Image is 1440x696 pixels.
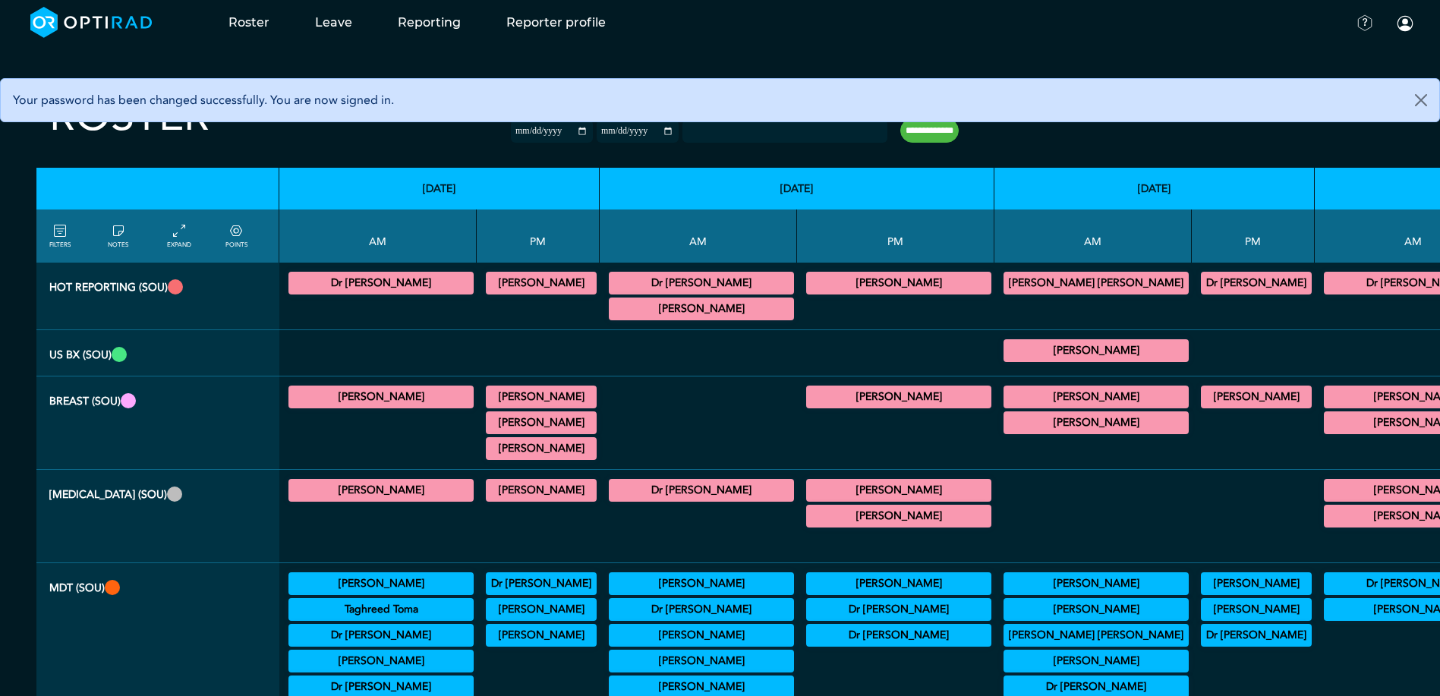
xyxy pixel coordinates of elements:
div: FLU General Adult 12:00 - 13:00 [806,479,991,502]
div: Urology 08:00 - 10:00 [609,650,794,672]
summary: Dr [PERSON_NAME] [808,626,989,644]
summary: Dr [PERSON_NAME] [1203,626,1309,644]
div: Breast 08:00 - 11:00 [288,598,474,621]
th: AM [279,209,477,263]
div: MSK 13:00 - 14:00 [806,598,991,621]
summary: [PERSON_NAME] [1006,388,1186,406]
div: Lung 08:00 - 10:00 [288,572,474,595]
div: US Interventional Breast 08:30 - 09:00 [1004,386,1189,408]
summary: Dr [PERSON_NAME] [1006,678,1186,696]
summary: [PERSON_NAME] [1203,575,1309,593]
summary: Dr [PERSON_NAME] [291,626,471,644]
summary: [PERSON_NAME] [488,439,594,458]
th: Fluoro (SOU) [36,470,279,563]
summary: [PERSON_NAME] [611,652,792,670]
div: Vascular 08:00 - 12:00 [1004,572,1189,595]
div: Spinal 08:00 - 09:00 [1004,650,1189,672]
div: DME 12:00 - 13:00 [806,572,991,595]
summary: Dr [PERSON_NAME] [291,274,471,292]
summary: [PERSON_NAME] [488,388,594,406]
summary: [PERSON_NAME] [611,678,792,696]
div: CT Trauma & Urgent/MRI Trauma & Urgent 11:00 - 13:00 [609,298,794,320]
div: General FLU 13:30 - 17:00 [806,505,991,528]
a: collapse/expand entries [167,222,191,250]
div: BR Screening Film Reading 16:45 - 17:15 [806,386,991,408]
th: AM [600,209,797,263]
th: US Bx (SOU) [36,330,279,376]
summary: [PERSON_NAME] [488,600,594,619]
summary: [PERSON_NAME] [291,388,471,406]
div: Gynae 13:00 - 14:30 [1201,598,1312,621]
button: Close [1403,79,1439,121]
summary: [PERSON_NAME] [808,388,989,406]
summary: Dr [PERSON_NAME] [611,481,792,499]
div: MRI Breast 15:00 - 16:00 [486,437,597,460]
th: [DATE] [994,168,1315,209]
th: [DATE] [600,168,994,209]
div: FLU General Adult 10:00 - 13:00 [288,479,474,502]
summary: [PERSON_NAME] [488,626,594,644]
summary: [PERSON_NAME] [808,507,989,525]
summary: [PERSON_NAME] [1006,600,1186,619]
div: CUP 13:00 - 13:30 [806,624,991,647]
h2: Roster [49,91,210,142]
div: CT Trauma & Urgent/MRI Trauma & Urgent 13:00 - 17:30 [806,272,991,294]
summary: [PERSON_NAME] [611,575,792,593]
summary: Dr [PERSON_NAME] [1203,274,1309,292]
summary: [PERSON_NAME] [1203,600,1309,619]
div: TIA 13:00 - 14:00 [1201,624,1312,647]
summary: Taghreed Toma [291,600,471,619]
summary: [PERSON_NAME] [1006,342,1186,360]
summary: [PERSON_NAME] [1006,414,1186,432]
summary: [PERSON_NAME] [488,481,594,499]
summary: [PERSON_NAME] [291,652,471,670]
summary: [PERSON_NAME] [611,626,792,644]
div: CT Trauma & Urgent/MRI Trauma & Urgent 09:00 - 13:00 [1004,272,1189,294]
summary: [PERSON_NAME] [291,481,471,499]
div: Breast 13:30 - 14:30 [486,598,597,621]
div: BR Screening Assessment 14:30 - 18:00 [1201,386,1312,408]
div: Upper GI Cancer MDT 08:00 - 09:00 [1004,598,1189,621]
summary: [PERSON_NAME] [808,575,989,593]
summary: Dr [PERSON_NAME] [611,600,792,619]
a: show/hide notes [108,222,128,250]
th: PM [797,209,994,263]
div: MRI Trauma & Urgent/CT Trauma & Urgent 13:00 - 17:00 [1201,272,1312,294]
div: Stroke 09:00 - 10:30 [288,624,474,647]
summary: [PERSON_NAME] [1006,575,1186,593]
summary: [PERSON_NAME] [488,414,594,432]
a: collapse/expand expected points [225,222,247,250]
div: BR Screening Assessment 14:30 - 15:00 [486,411,597,434]
a: FILTERS [49,222,71,250]
div: HPB 08:00 - 09:00 [1004,624,1189,647]
div: BR Symptomatic Clinic 09:00 - 13:00 [1004,411,1189,434]
div: CT Trauma & Urgent/MRI Trauma & Urgent 09:00 - 11:00 [609,272,794,294]
summary: Dr [PERSON_NAME] [611,274,792,292]
summary: [PERSON_NAME] [1203,388,1309,406]
summary: [PERSON_NAME] [1006,652,1186,670]
summary: [PERSON_NAME] [PERSON_NAME] [1006,274,1186,292]
th: [DATE] [279,168,600,209]
div: Urology 08:00 - 09:00 [609,572,794,595]
div: General FLU 14:00 - 17:00 [486,479,597,502]
input: null [684,122,760,136]
summary: [PERSON_NAME] [291,575,471,593]
summary: Dr [PERSON_NAME] [808,600,989,619]
div: Urology 08:00 - 10:00 [609,624,794,647]
th: Hot Reporting (SOU) [36,263,279,330]
div: MRI Trauma & Urgent/CT Trauma & Urgent 09:00 - 13:00 [288,272,474,294]
div: US Interventional General 09:00 - 13:00 [1004,339,1189,362]
img: brand-opti-rad-logos-blue-and-white-d2f68631ba2948856bd03f2d395fb146ddc8fb01b4b6e9315ea85fa773367... [30,7,153,38]
th: Breast (SOU) [36,376,279,470]
div: MDT 13:00 - 14:00 [486,572,597,595]
summary: Dr [PERSON_NAME] [488,575,594,593]
div: Urology 08:00 - 09:00 [609,598,794,621]
div: BR Screening Assessment 09:00 - 13:00 [288,386,474,408]
div: MRI Trauma & Urgent/CT Trauma & Urgent 13:00 - 17:00 [486,272,597,294]
div: Neuro-oncology MDT 09:30 - 11:30 [288,650,474,672]
div: General FLU 09:00 - 11:00 [609,479,794,502]
div: BR Symptomatic Clinic 14:30 - 17:30 [486,386,597,408]
summary: Dr [PERSON_NAME] [291,678,471,696]
th: AM [994,209,1192,263]
th: PM [1192,209,1315,263]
